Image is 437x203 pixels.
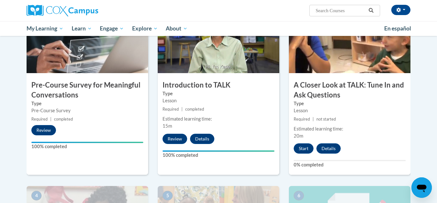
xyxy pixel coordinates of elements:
span: En español [384,25,411,32]
span: 20m [294,133,303,139]
span: Required [31,117,48,122]
span: Required [294,117,310,122]
a: Explore [128,21,162,36]
div: Lesson [294,107,406,114]
button: Account Settings [391,5,410,15]
h3: Pre-Course Survey for Meaningful Conversations [27,80,148,100]
div: Pre-Course Survey [31,107,143,114]
button: Review [163,134,187,144]
a: Learn [68,21,96,36]
span: | [50,117,52,122]
a: My Learning [22,21,68,36]
h3: Introduction to TALK [158,80,279,90]
a: Engage [96,21,128,36]
label: Type [31,100,143,107]
label: Type [163,90,274,97]
button: Review [31,125,56,135]
span: About [166,25,187,32]
span: | [313,117,314,122]
span: Required [163,107,179,112]
img: Course Image [158,9,279,73]
span: 15m [163,123,172,129]
button: Details [190,134,214,144]
div: Estimated learning time: [163,115,274,123]
span: not started [316,117,336,122]
input: Search Courses [315,7,366,14]
div: Estimated learning time: [294,125,406,132]
span: completed [185,107,204,112]
label: 100% completed [31,143,143,150]
h3: A Closer Look at TALK: Tune In and Ask Questions [289,80,410,100]
span: | [181,107,183,112]
a: Cox Campus [27,5,148,16]
div: Main menu [17,21,420,36]
button: Search [366,7,376,14]
a: About [162,21,192,36]
span: 4 [31,191,42,200]
span: 6 [294,191,304,200]
div: Your progress [31,142,143,143]
label: 0% completed [294,161,406,168]
span: completed [54,117,73,122]
span: Learn [72,25,92,32]
img: Cox Campus [27,5,98,16]
label: 100% completed [163,152,274,159]
span: Engage [100,25,124,32]
button: Details [316,143,341,154]
span: My Learning [27,25,63,32]
img: Course Image [289,9,410,73]
img: Course Image [27,9,148,73]
div: Lesson [163,97,274,104]
span: 5 [163,191,173,200]
iframe: Button to launch messaging window [411,177,432,198]
label: Type [294,100,406,107]
a: En español [380,22,415,35]
div: Your progress [163,150,274,152]
button: Start [294,143,314,154]
span: Explore [132,25,158,32]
